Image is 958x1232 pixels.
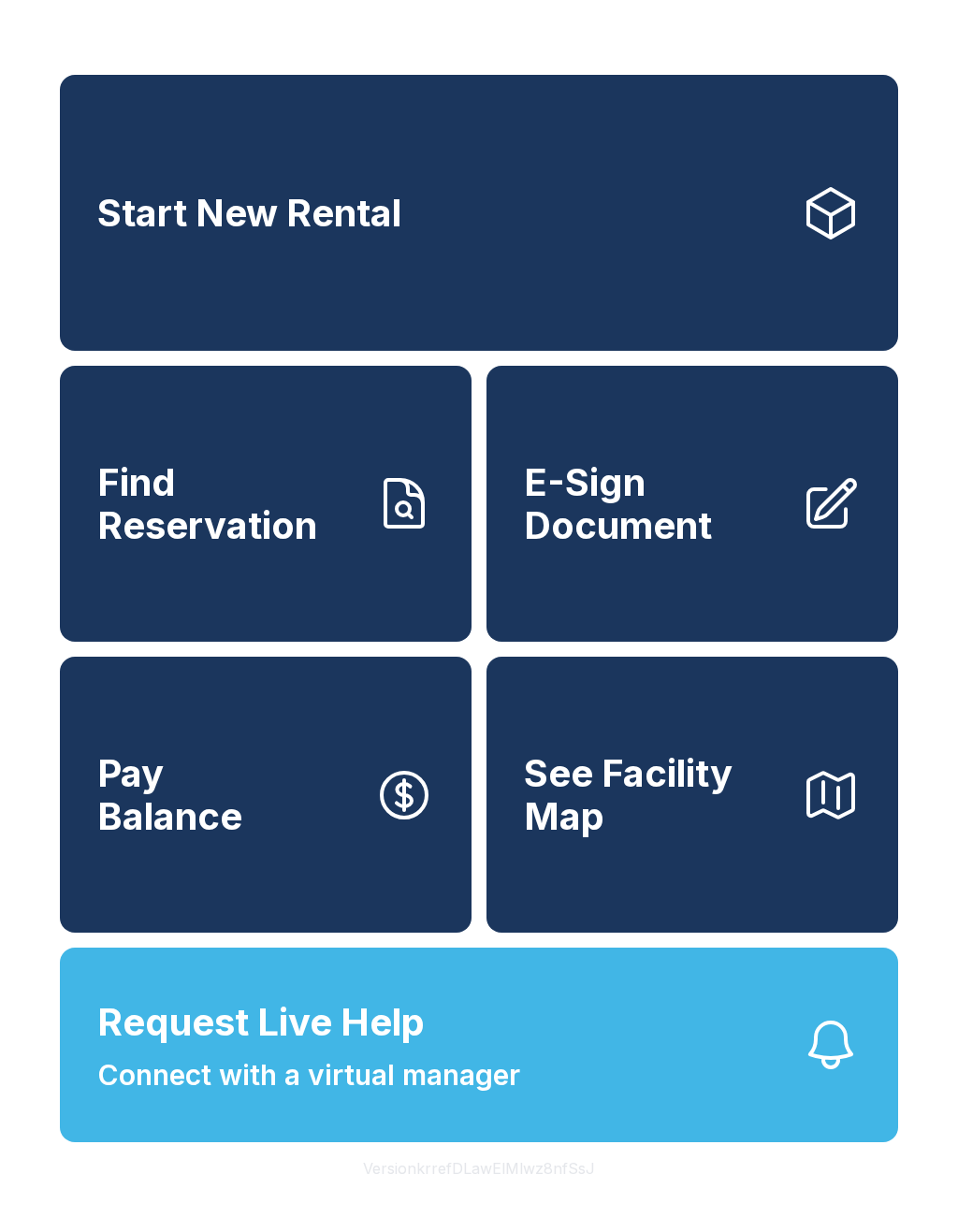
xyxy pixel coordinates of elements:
[97,192,401,235] span: Start New Rental
[60,948,898,1142] button: Request Live HelpConnect with a virtual manager
[60,366,472,642] a: Find Reservation
[486,366,898,642] a: E-Sign Document
[97,1054,520,1096] span: Connect with a virtual manager
[486,657,898,933] button: See Facility Map
[97,994,425,1051] span: Request Live Help
[60,75,898,351] a: Start New Rental
[348,1142,610,1195] button: VersionkrrefDLawElMlwz8nfSsJ
[524,752,786,837] span: See Facility Map
[524,461,786,546] span: E-Sign Document
[97,752,242,837] span: Pay Balance
[97,461,359,546] span: Find Reservation
[60,657,472,933] button: PayBalance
